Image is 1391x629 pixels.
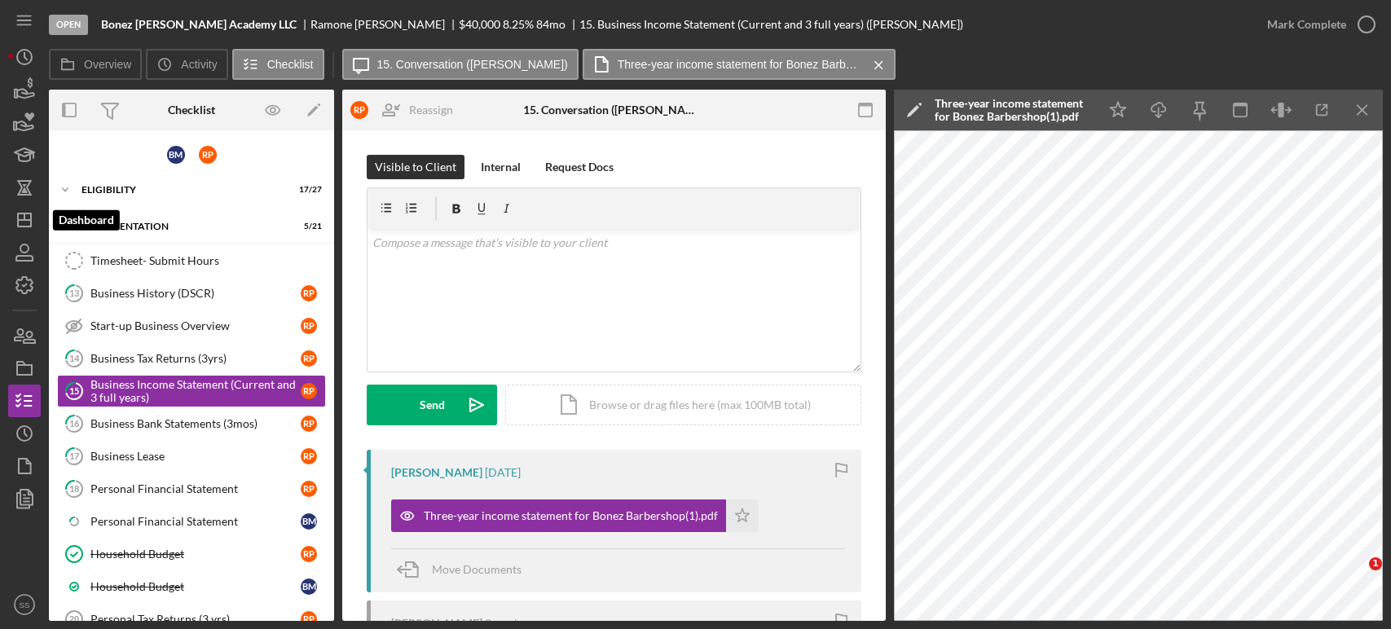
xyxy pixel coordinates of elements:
span: Move Documents [432,562,522,576]
div: B M [167,146,185,164]
div: Ramone [PERSON_NAME] [310,18,459,31]
div: Household Budget [90,548,301,561]
a: Household BudgetBM [57,570,326,603]
button: SS [8,588,41,621]
a: 17Business LeaseRP [57,440,326,473]
div: B M [301,578,317,595]
div: Personal Financial Statement [90,482,301,495]
div: Business Income Statement (Current and 3 full years) [90,378,301,404]
div: R P [301,546,317,562]
label: 15. Conversation ([PERSON_NAME]) [377,58,568,71]
button: Send [367,385,497,425]
div: Request Docs [545,155,614,179]
tspan: 15 [69,385,79,396]
div: Business Lease [90,450,301,463]
div: 15. Business Income Statement (Current and 3 full years) ([PERSON_NAME]) [579,18,963,31]
div: Business Bank Statements (3mos) [90,417,301,430]
span: $40,000 [459,17,500,31]
div: Household Budget [90,580,301,593]
div: R P [301,285,317,301]
button: Internal [473,155,529,179]
button: Request Docs [537,155,622,179]
div: Eligibility [81,185,281,195]
a: 13Business History (DSCR)RP [57,277,326,310]
button: RPReassign [342,94,469,126]
div: Start-up Business Overview [90,319,301,332]
div: R P [301,611,317,627]
tspan: 20 [69,614,79,624]
div: Internal [481,155,521,179]
div: Open [49,15,88,35]
time: 2025-09-15 15:55 [485,466,521,479]
button: Three-year income statement for Bonez Barbershop(1).pdf [583,49,896,80]
a: Household BudgetRP [57,538,326,570]
div: Send [420,385,445,425]
div: [PERSON_NAME] [391,466,482,479]
div: Visible to Client [375,155,456,179]
label: Overview [84,58,131,71]
tspan: 14 [69,353,80,363]
div: Mark Complete [1267,8,1346,41]
tspan: 16 [69,418,80,429]
div: Personal Financial Statement [90,515,301,528]
div: Business Tax Returns (3yrs) [90,352,301,365]
div: 5 / 21 [293,222,322,231]
div: R P [301,318,317,334]
div: Personal Tax Returns (3 yrs) [90,613,301,626]
tspan: 13 [69,288,79,298]
div: R P [301,416,317,432]
div: R P [301,481,317,497]
div: 17 / 27 [293,185,322,195]
label: Checklist [267,58,314,71]
tspan: 17 [69,451,80,461]
div: Reassign [409,94,453,126]
div: R P [301,448,317,464]
a: 18Personal Financial StatementRP [57,473,326,505]
span: 1 [1369,557,1382,570]
div: B M [301,513,317,530]
iframe: Intercom live chat [1336,557,1375,596]
div: R P [199,146,217,164]
button: Visible to Client [367,155,464,179]
div: 8.25 % [503,18,534,31]
b: Bonez [PERSON_NAME] Academy LLC [101,18,297,31]
button: 15. Conversation ([PERSON_NAME]) [342,49,579,80]
div: Checklist [168,103,215,117]
a: Timesheet- Submit Hours [57,244,326,277]
button: Mark Complete [1251,8,1383,41]
label: Three-year income statement for Bonez Barbershop(1).pdf [618,58,862,71]
div: 15. Conversation ([PERSON_NAME]) [523,103,704,117]
div: R P [301,350,317,367]
div: Three-year income statement for Bonez Barbershop(1).pdf [424,509,718,522]
tspan: 18 [69,483,79,494]
button: Activity [146,49,227,80]
div: R P [301,383,317,399]
a: Personal Financial StatementBM [57,505,326,538]
div: R P [350,101,368,119]
div: Timesheet- Submit Hours [90,254,325,267]
a: 16Business Bank Statements (3mos)RP [57,407,326,440]
button: Move Documents [391,549,538,590]
div: documentation [81,222,281,231]
button: Three-year income statement for Bonez Barbershop(1).pdf [391,499,759,532]
div: 84 mo [536,18,566,31]
div: Business History (DSCR) [90,287,301,300]
label: Activity [181,58,217,71]
text: SS [20,600,30,609]
a: 14Business Tax Returns (3yrs)RP [57,342,326,375]
button: Overview [49,49,142,80]
a: Start-up Business OverviewRP [57,310,326,342]
button: Checklist [232,49,324,80]
a: 15Business Income Statement (Current and 3 full years)RP [57,375,326,407]
div: Three-year income statement for Bonez Barbershop(1).pdf [935,97,1089,123]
